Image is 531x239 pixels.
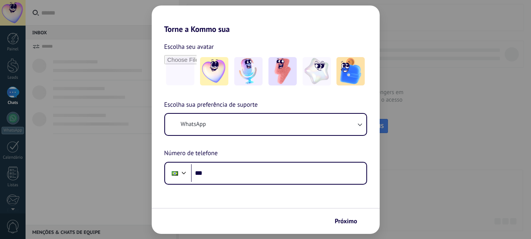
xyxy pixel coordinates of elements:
span: Escolha sua preferência de suporte [164,100,258,110]
button: WhatsApp [165,114,366,135]
span: Próximo [335,219,357,224]
img: -4.jpeg [303,57,331,85]
img: -2.jpeg [234,57,263,85]
img: -1.jpeg [200,57,228,85]
h2: Torne a Kommo sua [152,6,380,34]
span: WhatsApp [181,120,206,128]
span: Número de telefone [164,148,218,159]
img: -5.jpeg [336,57,365,85]
img: -3.jpeg [268,57,297,85]
span: Escolha seu avatar [164,42,214,52]
button: Próximo [331,215,368,228]
div: Brazil: + 55 [167,165,182,182]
